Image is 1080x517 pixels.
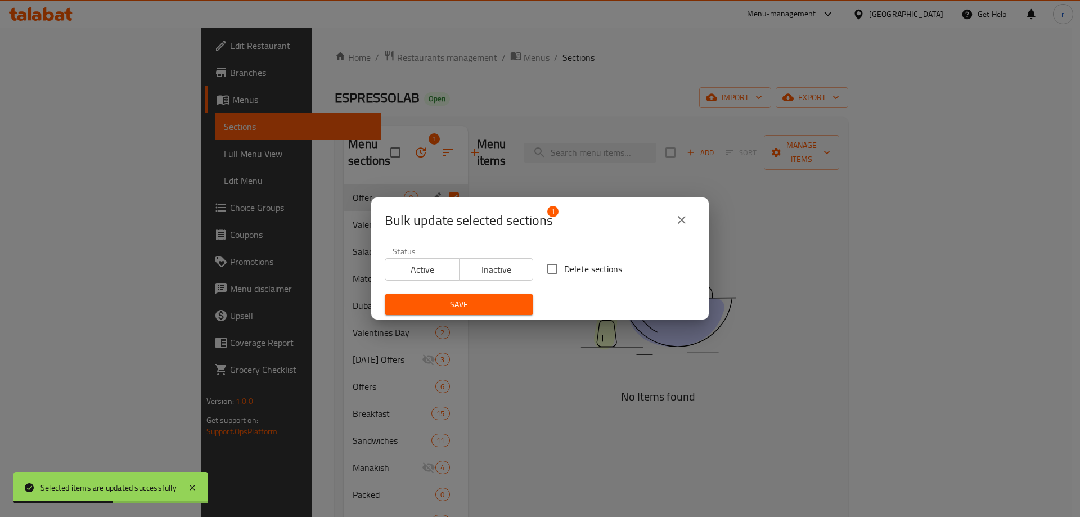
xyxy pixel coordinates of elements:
button: Inactive [459,258,534,281]
span: 1 [547,206,559,217]
div: Selected items are updated successfully [40,482,177,494]
button: Save [385,294,533,315]
span: Delete sections [564,262,622,276]
span: Selected section count [385,212,553,230]
span: Inactive [464,262,529,278]
span: Active [390,262,455,278]
span: Save [394,298,524,312]
button: close [668,206,695,233]
button: Active [385,258,460,281]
